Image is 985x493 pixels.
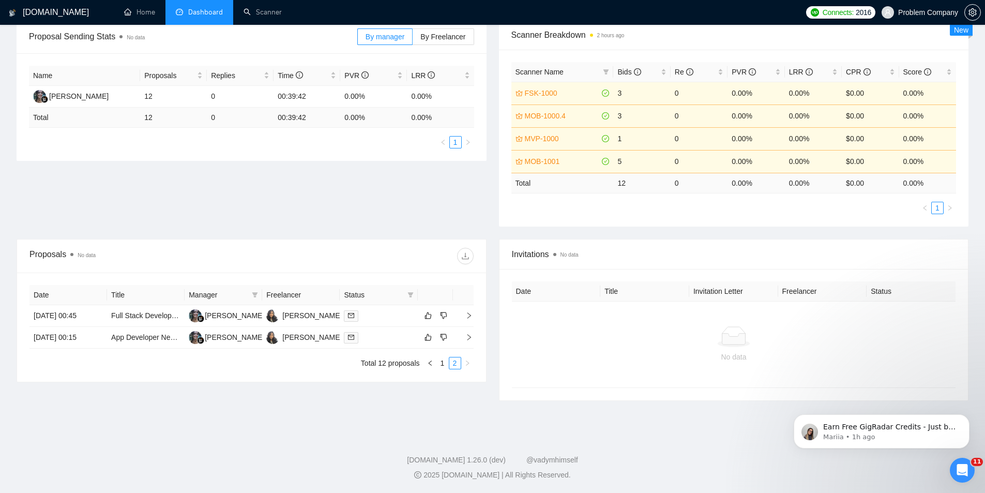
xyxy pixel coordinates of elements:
[262,285,340,305] th: Freelancer
[207,86,274,108] td: 0
[899,82,956,104] td: 0.00%
[449,357,461,369] a: 2
[457,312,473,319] span: right
[728,104,784,127] td: 0.00%
[525,156,600,167] a: MOB-1001
[613,173,670,193] td: 12
[197,315,204,322] img: gigradar-bm.png
[266,333,342,341] a: RG[PERSON_NAME]
[512,248,956,261] span: Invitations
[785,82,842,104] td: 0.00%
[29,305,107,327] td: [DATE] 00:45
[461,357,474,369] li: Next Page
[811,8,819,17] img: upwork-logo.png
[197,337,204,344] img: gigradar-bm.png
[437,309,450,322] button: dislike
[111,311,358,320] a: Full Stack Developer Needed – One Loft Pigeon Race Management Platform
[971,458,983,466] span: 11
[525,133,600,144] a: MVP-1000
[8,470,977,481] div: 2025 [DOMAIN_NAME] | All Rights Reserved.
[602,158,609,165] span: check-circle
[856,7,871,18] span: 2016
[613,150,670,173] td: 5
[842,104,899,127] td: $0.00
[932,202,943,214] a: 1
[516,89,523,97] span: crown
[516,135,523,142] span: crown
[603,69,609,75] span: filter
[266,331,279,344] img: RG
[944,202,956,214] li: Next Page
[602,89,609,97] span: check-circle
[205,332,264,343] div: [PERSON_NAME]
[526,456,578,464] a: @vadymhimself
[899,104,956,127] td: 0.00%
[449,357,461,369] li: 2
[954,26,968,34] span: New
[437,136,449,148] li: Previous Page
[600,281,689,302] th: Title
[671,104,728,127] td: 0
[207,108,274,128] td: 0
[675,68,693,76] span: Re
[899,173,956,193] td: 0.00 %
[344,71,369,80] span: PVR
[420,33,465,41] span: By Freelancer
[344,289,403,301] span: Status
[205,310,264,321] div: [PERSON_NAME]
[789,68,813,76] span: LRR
[520,351,948,363] div: No data
[9,5,16,21] img: logo
[274,86,340,108] td: 00:39:42
[440,311,447,320] span: dislike
[511,173,614,193] td: Total
[29,30,357,43] span: Proposal Sending Stats
[424,357,436,369] li: Previous Page
[405,287,416,303] span: filter
[41,96,48,103] img: gigradar-bm.png
[266,311,342,319] a: RG[PERSON_NAME]
[140,86,207,108] td: 12
[516,158,523,165] span: crown
[462,136,474,148] li: Next Page
[207,66,274,86] th: Replies
[140,66,207,86] th: Proposals
[778,393,985,465] iframe: Intercom notifications message
[884,9,891,16] span: user
[728,82,784,104] td: 0.00%
[78,252,96,258] span: No data
[29,327,107,349] td: [DATE] 00:15
[407,456,506,464] a: [DOMAIN_NAME] 1.26.0 (dev)
[437,331,450,343] button: dislike
[689,281,778,302] th: Invitation Letter
[842,82,899,104] td: $0.00
[728,127,784,150] td: 0.00%
[863,68,871,76] span: info-circle
[124,8,155,17] a: homeHome
[29,66,140,86] th: Name
[449,136,462,148] li: 1
[176,8,183,16] span: dashboard
[613,127,670,150] td: 1
[144,70,195,81] span: Proposals
[785,173,842,193] td: 0.00 %
[597,33,625,38] time: 2 hours ago
[436,357,449,369] li: 1
[464,360,471,366] span: right
[511,28,957,41] span: Scanner Breakdown
[903,68,931,76] span: Score
[422,309,434,322] button: like
[450,137,461,148] a: 1
[671,150,728,173] td: 0
[617,68,641,76] span: Bids
[462,136,474,148] button: right
[950,458,975,483] iframe: Intercom live chat
[107,327,185,349] td: App Developer Needed for Exciting Project
[422,331,434,343] button: like
[111,333,249,341] a: App Developer Needed for Exciting Project
[842,173,899,193] td: $ 0.00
